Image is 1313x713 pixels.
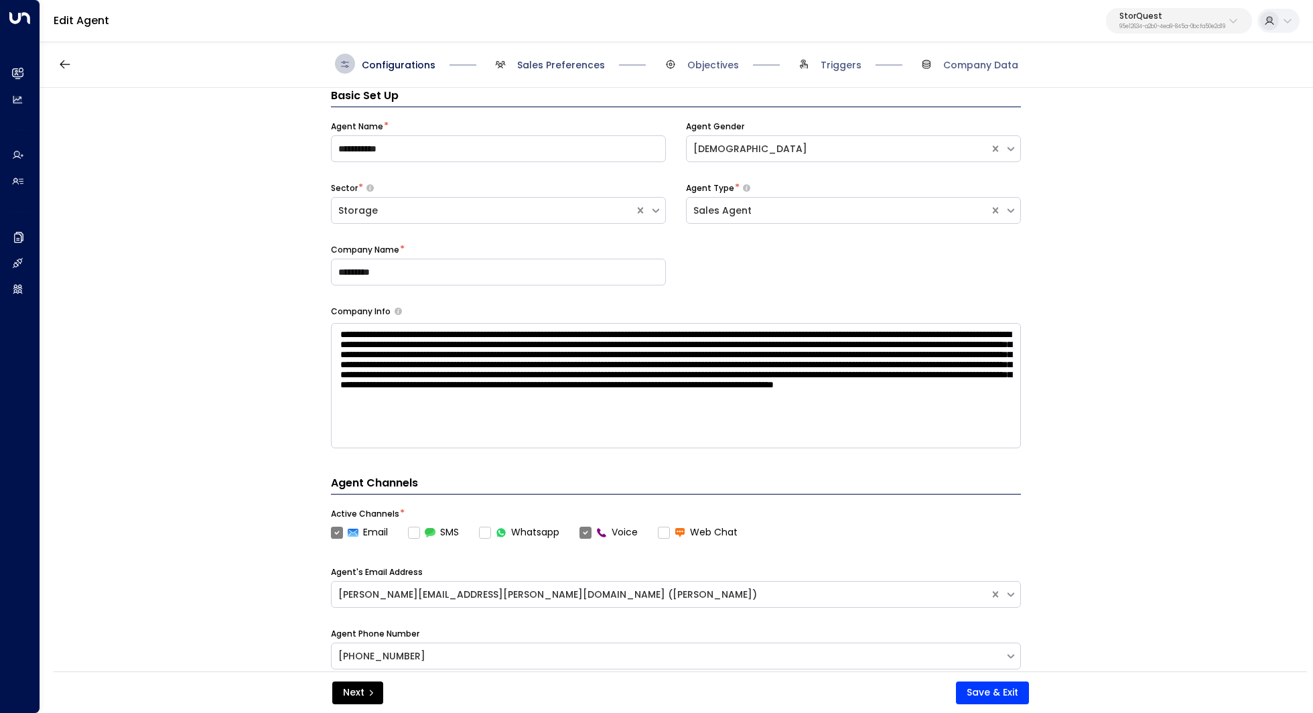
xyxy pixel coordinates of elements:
[331,475,1021,495] h4: Agent Channels
[332,682,383,704] button: Next
[693,204,983,218] div: Sales Agent
[1106,8,1252,34] button: StorQuest95e12634-a2b0-4ea9-845a-0bcfa50e2d19
[821,58,861,72] span: Triggers
[331,566,423,578] label: Agent's Email Address
[331,88,1021,107] h3: Basic Set Up
[956,682,1029,704] button: Save & Exit
[1119,12,1225,20] p: StorQuest
[686,121,744,133] label: Agent Gender
[408,525,459,539] label: SMS
[743,184,750,192] button: Select whether your copilot will handle inquiries directly from leads or from brokers representin...
[338,588,983,602] div: [PERSON_NAME][EMAIL_ADDRESS][PERSON_NAME][DOMAIN_NAME] ([PERSON_NAME])
[687,58,739,72] span: Objectives
[658,525,738,539] label: Web Chat
[331,306,391,318] label: Company Info
[479,525,559,539] label: Whatsapp
[366,184,374,192] button: Select whether your copilot will handle inquiries directly from leads or from brokers representin...
[395,308,402,315] button: Provide a brief overview of your company, including your industry, products or services, and any ...
[54,13,109,28] a: Edit Agent
[943,58,1018,72] span: Company Data
[331,182,358,194] label: Sector
[579,525,638,539] label: Voice
[331,525,388,539] label: Email
[686,182,734,194] label: Agent Type
[1119,24,1225,29] p: 95e12634-a2b0-4ea9-845a-0bcfa50e2d19
[331,508,399,520] label: Active Channels
[362,58,435,72] span: Configurations
[338,204,628,218] div: Storage
[331,628,419,640] label: Agent Phone Number
[338,649,998,663] div: [PHONE_NUMBER]
[517,58,605,72] span: Sales Preferences
[331,121,383,133] label: Agent Name
[331,244,399,256] label: Company Name
[693,142,983,156] div: [DEMOGRAPHIC_DATA]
